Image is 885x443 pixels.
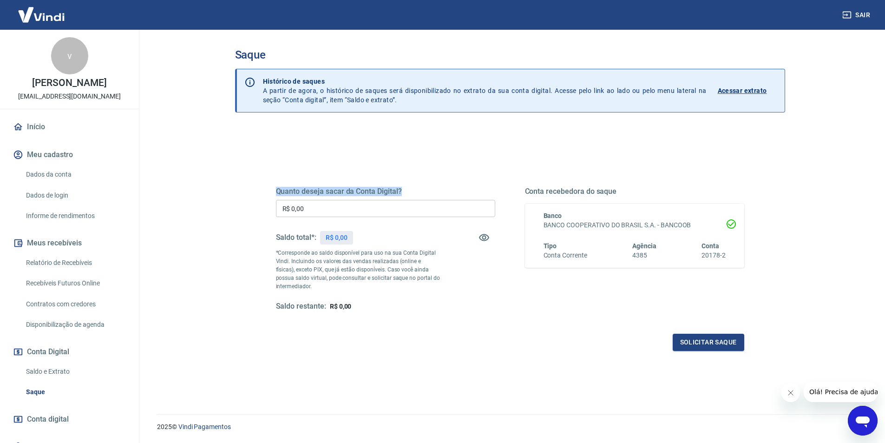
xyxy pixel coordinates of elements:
[718,77,777,105] a: Acessar extrato
[840,7,874,24] button: Sair
[544,251,587,260] h6: Conta Corrente
[848,406,878,436] iframe: Botão para abrir a janela de mensagens
[22,315,128,334] a: Disponibilização de agenda
[157,422,863,432] p: 2025 ©
[544,242,557,250] span: Tipo
[22,253,128,272] a: Relatório de Recebíveis
[276,249,440,291] p: *Corresponde ao saldo disponível para uso na sua Conta Digital Vindi. Incluindo os valores das ve...
[263,77,707,105] p: A partir de agora, o histórico de saques será disponibilizado no extrato da sua conta digital. Ac...
[11,0,72,29] img: Vindi
[22,165,128,184] a: Dados da conta
[178,423,231,430] a: Vindi Pagamentos
[22,206,128,225] a: Informe de rendimentos
[11,145,128,165] button: Meu cadastro
[22,362,128,381] a: Saldo e Extrato
[632,242,656,250] span: Agência
[22,186,128,205] a: Dados de login
[632,251,656,260] h6: 4385
[11,233,128,253] button: Meus recebíveis
[6,7,78,14] span: Olá! Precisa de ajuda?
[525,187,744,196] h5: Conta recebedora do saque
[544,212,562,219] span: Banco
[27,413,69,426] span: Conta digital
[11,409,128,430] a: Conta digital
[276,233,316,242] h5: Saldo total*:
[22,274,128,293] a: Recebíveis Futuros Online
[11,117,128,137] a: Início
[51,37,88,74] div: v
[330,303,352,310] span: R$ 0,00
[804,382,878,402] iframe: Mensagem da empresa
[11,342,128,362] button: Conta Digital
[22,295,128,314] a: Contratos com credores
[781,383,800,402] iframe: Fechar mensagem
[326,233,347,243] p: R$ 0,00
[718,86,767,95] p: Acessar extrato
[276,302,326,311] h5: Saldo restante:
[263,77,707,86] p: Histórico de saques
[701,242,719,250] span: Conta
[673,334,744,351] button: Solicitar saque
[701,251,726,260] h6: 20178-2
[276,187,495,196] h5: Quanto deseja sacar da Conta Digital?
[32,78,106,88] p: [PERSON_NAME]
[544,220,726,230] h6: BANCO COOPERATIVO DO BRASIL S.A. - BANCOOB
[235,48,785,61] h3: Saque
[22,383,128,402] a: Saque
[18,92,121,101] p: [EMAIL_ADDRESS][DOMAIN_NAME]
